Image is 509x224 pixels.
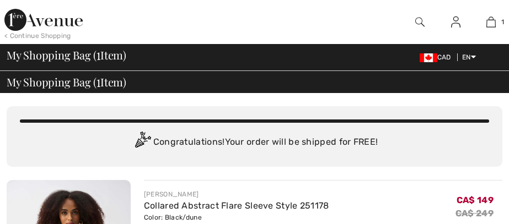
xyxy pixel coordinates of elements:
div: Congratulations! Your order will be shipped for FREE! [20,132,489,154]
img: search the website [415,15,425,29]
span: EN [462,53,476,61]
span: 1 [501,17,504,27]
span: CAD [420,53,456,61]
img: 1ère Avenue [4,9,83,31]
span: CA$ 149 [457,191,494,205]
div: < Continue Shopping [4,31,71,41]
a: Collared Abstract Flare Sleeve Style 251178 [144,200,329,211]
img: Congratulation2.svg [131,132,153,154]
span: My Shopping Bag ( Item) [7,77,126,88]
a: Sign In [442,15,469,29]
s: CA$ 249 [456,208,494,218]
span: 1 [97,74,100,88]
span: 1 [97,47,100,61]
span: My Shopping Bag ( Item) [7,50,126,61]
a: 1 [474,15,508,29]
img: My Info [451,15,460,29]
img: Canadian Dollar [420,53,437,62]
div: [PERSON_NAME] [144,189,329,199]
img: My Bag [486,15,496,29]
